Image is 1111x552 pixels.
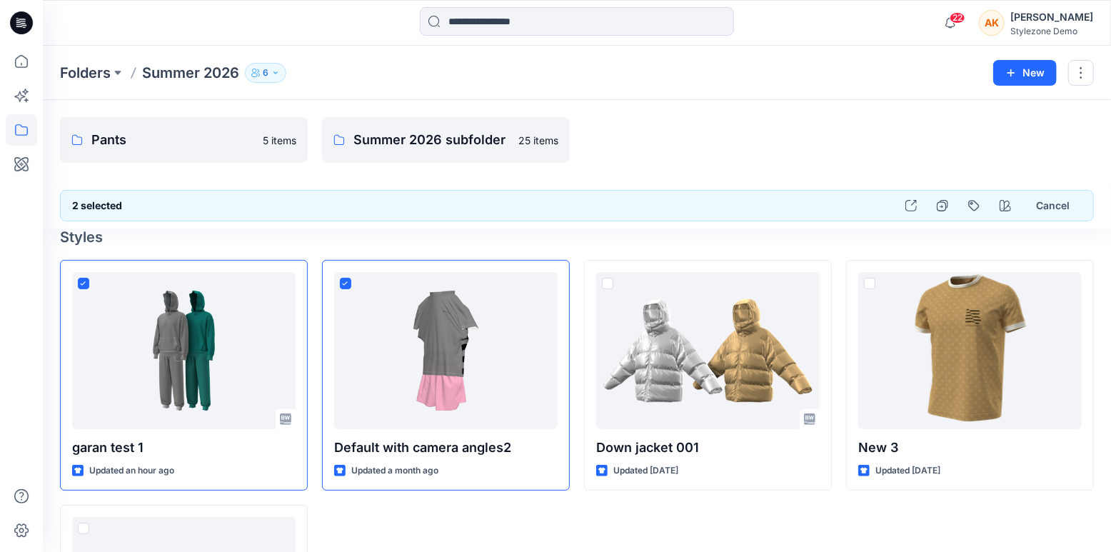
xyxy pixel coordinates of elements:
button: New [993,60,1057,86]
p: Updated an hour ago [89,463,174,478]
h4: Styles [60,229,1094,246]
p: Updated [DATE] [613,463,678,478]
p: Updated [DATE] [875,463,940,478]
p: garan test 1 [72,438,296,458]
p: Pants [91,130,254,150]
div: AK [979,10,1005,36]
div: [PERSON_NAME] [1010,9,1093,26]
button: Cancel [1024,193,1082,219]
p: Summer 2026 subfolder [353,130,510,150]
p: 6 [263,65,268,81]
p: New 3 [858,438,1082,458]
p: 5 items [263,133,296,148]
p: Default with camera angles2 [334,438,558,458]
button: 6 [245,63,286,83]
div: Stylezone Demo [1010,26,1093,36]
a: Pants5 items [60,117,308,163]
span: 22 [950,12,965,24]
p: Summer 2026 [142,63,239,83]
h6: 2 selected [72,197,122,214]
a: Summer 2026 subfolder25 items [322,117,570,163]
p: Updated a month ago [351,463,438,478]
p: 25 items [518,133,558,148]
a: Folders [60,63,111,83]
p: Down jacket 001 [596,438,820,458]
